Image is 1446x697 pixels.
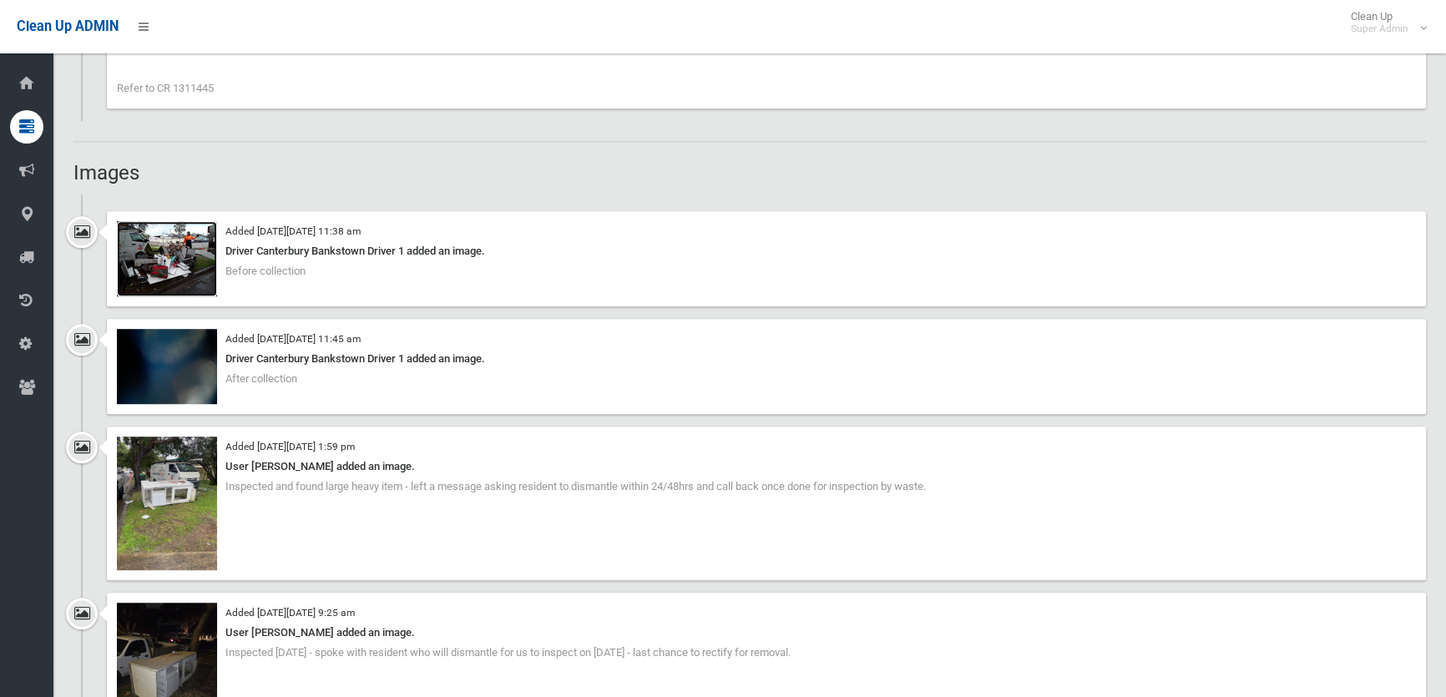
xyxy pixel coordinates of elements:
[225,607,355,619] small: Added [DATE][DATE] 9:25 am
[117,457,1416,477] div: User [PERSON_NAME] added an image.
[225,265,306,277] span: Before collection
[225,225,361,237] small: Added [DATE][DATE] 11:38 am
[117,221,217,296] img: 2025-08-1911.38.003654779828653895621.jpg
[225,372,297,385] span: After collection
[117,241,1416,261] div: Driver Canterbury Bankstown Driver 1 added an image.
[117,437,217,570] img: d48a8781-699d-41a4-8f4a-45a3d8070b8d.jpg
[17,18,119,34] span: Clean Up ADMIN
[225,333,361,345] small: Added [DATE][DATE] 11:45 am
[73,162,1426,184] h2: Images
[117,82,214,94] span: Refer to CR 1311445
[225,480,926,492] span: Inspected and found large heavy item - left a message asking resident to dismantle within 24/48hr...
[1342,10,1425,35] span: Clean Up
[1351,23,1408,35] small: Super Admin
[225,646,791,659] span: Inspected [DATE] - spoke with resident who will dismantle for us to inspect on [DATE] - last chan...
[225,441,355,452] small: Added [DATE][DATE] 1:59 pm
[117,329,217,404] img: 2025-08-1911.44.59928474796397986730.jpg
[117,623,1416,643] div: User [PERSON_NAME] added an image.
[117,349,1416,369] div: Driver Canterbury Bankstown Driver 1 added an image.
